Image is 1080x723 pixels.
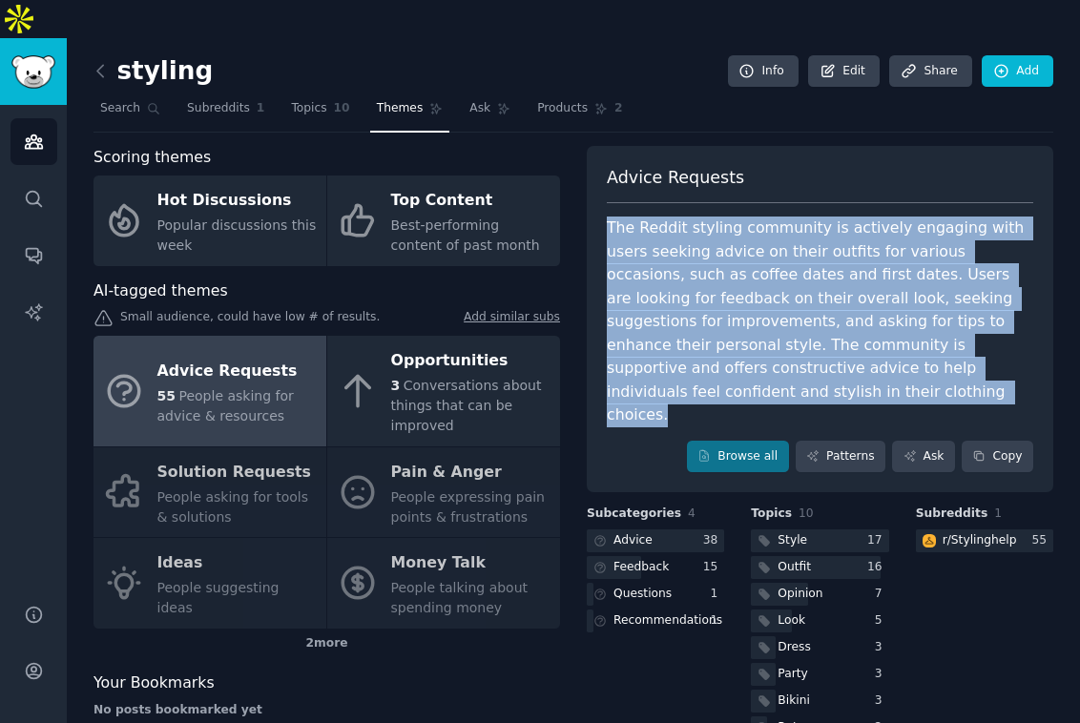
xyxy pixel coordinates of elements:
[867,532,889,549] div: 17
[808,55,880,88] a: Edit
[778,532,807,549] div: Style
[93,56,213,87] h2: styling
[463,93,517,133] a: Ask
[923,534,936,547] img: Stylinghelp
[916,506,988,523] span: Subreddits
[711,612,725,630] div: 1
[613,559,669,576] div: Feedback
[157,356,317,386] div: Advice Requests
[688,506,696,520] span: 4
[530,93,629,133] a: Products2
[291,100,326,117] span: Topics
[799,506,814,520] span: 10
[889,55,971,88] a: Share
[370,93,450,133] a: Themes
[703,559,725,576] div: 15
[469,100,490,117] span: Ask
[93,702,560,719] div: No posts bookmarked yet
[587,506,681,523] span: Subcategories
[687,441,789,473] a: Browse all
[994,506,1002,520] span: 1
[875,612,889,630] div: 5
[157,217,317,253] span: Popular discussions this week
[751,663,888,687] a: Party3
[892,441,955,473] a: Ask
[187,100,250,117] span: Subreddits
[916,529,1053,553] a: Stylinghelpr/Stylinghelp55
[614,100,623,117] span: 2
[93,146,211,170] span: Scoring themes
[778,692,809,710] div: Bikini
[613,586,672,603] div: Questions
[875,639,889,656] div: 3
[93,309,560,329] div: Small audience, could have low # of results.
[157,186,317,217] div: Hot Discussions
[751,690,888,713] a: Bikini3
[613,532,653,549] div: Advice
[93,336,326,446] a: Advice Requests55People asking for advice & resources
[751,529,888,553] a: Style17
[778,639,811,656] div: Dress
[391,346,550,377] div: Opportunities
[327,336,560,446] a: Opportunities3Conversations about things that can be improved
[377,100,424,117] span: Themes
[391,378,542,433] span: Conversations about things that can be improved
[93,93,167,133] a: Search
[751,636,888,660] a: Dress3
[100,100,140,117] span: Search
[751,556,888,580] a: Outfit16
[943,532,1017,549] div: r/ Stylinghelp
[875,666,889,683] div: 3
[391,217,540,253] span: Best-performing content of past month
[875,692,889,710] div: 3
[180,93,271,133] a: Subreddits1
[796,441,885,473] a: Patterns
[464,309,560,329] a: Add similar subs
[157,388,294,423] span: People asking for advice & resources
[93,176,326,266] a: Hot DiscussionsPopular discussions this week
[327,176,560,266] a: Top ContentBest-performing content of past month
[982,55,1053,88] a: Add
[1031,532,1053,549] div: 55
[751,583,888,607] a: Opinion7
[587,529,724,553] a: Advice38
[778,666,807,683] div: Party
[867,559,889,576] div: 16
[711,586,725,603] div: 1
[93,279,228,303] span: AI-tagged themes
[93,671,215,695] span: Your Bookmarks
[778,612,805,630] div: Look
[587,556,724,580] a: Feedback15
[962,441,1033,473] button: Copy
[93,629,560,659] div: 2 more
[751,506,792,523] span: Topics
[778,586,822,603] div: Opinion
[607,166,744,190] span: Advice Requests
[875,586,889,603] div: 7
[11,55,55,89] img: GummySearch logo
[778,559,811,576] div: Outfit
[751,609,888,633] a: Look5
[157,388,176,403] span: 55
[703,532,725,549] div: 38
[587,583,724,607] a: Questions1
[257,100,265,117] span: 1
[587,609,724,633] a: Recommendations1
[334,100,350,117] span: 10
[613,612,722,630] div: Recommendations
[391,378,401,393] span: 3
[728,55,799,88] a: Info
[391,186,550,217] div: Top Content
[607,217,1033,427] div: The Reddit styling community is actively engaging with users seeking advice on their outfits for ...
[284,93,356,133] a: Topics10
[537,100,588,117] span: Products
